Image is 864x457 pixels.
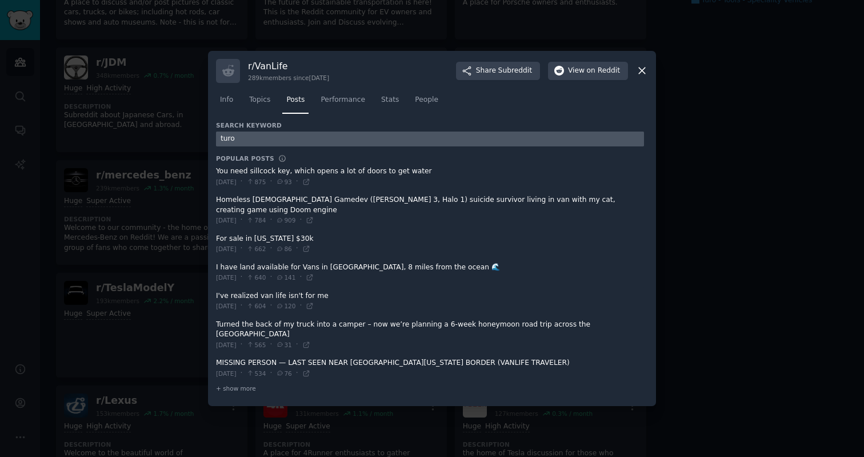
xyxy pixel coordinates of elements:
[216,302,237,310] span: [DATE]
[241,215,243,225] span: ·
[587,66,620,76] span: on Reddit
[216,154,274,162] h3: Popular Posts
[270,368,272,379] span: ·
[249,95,270,105] span: Topics
[270,177,272,187] span: ·
[276,302,295,310] span: 120
[241,301,243,311] span: ·
[276,369,291,377] span: 76
[270,301,272,311] span: ·
[216,216,237,224] span: [DATE]
[241,368,243,379] span: ·
[216,341,237,349] span: [DATE]
[246,216,266,224] span: 784
[246,302,266,310] span: 604
[321,95,365,105] span: Performance
[245,91,274,114] a: Topics
[270,244,272,254] span: ·
[276,341,291,349] span: 31
[241,340,243,350] span: ·
[270,340,272,350] span: ·
[246,245,266,253] span: 662
[415,95,438,105] span: People
[296,177,298,187] span: ·
[498,66,532,76] span: Subreddit
[216,178,237,186] span: [DATE]
[246,369,266,377] span: 534
[241,177,243,187] span: ·
[296,368,298,379] span: ·
[276,273,295,281] span: 141
[296,244,298,254] span: ·
[286,95,305,105] span: Posts
[276,178,291,186] span: 93
[241,272,243,283] span: ·
[216,369,237,377] span: [DATE]
[216,121,282,129] h3: Search Keyword
[216,91,237,114] a: Info
[282,91,309,114] a: Posts
[299,301,302,311] span: ·
[276,245,291,253] span: 86
[296,340,298,350] span: ·
[216,384,256,392] span: + show more
[476,66,532,76] span: Share
[241,244,243,254] span: ·
[216,132,644,147] input: Advanced search in this subreddit
[220,95,233,105] span: Info
[276,216,295,224] span: 909
[246,341,266,349] span: 565
[248,60,329,72] h3: r/ VanLife
[270,215,272,225] span: ·
[216,245,237,253] span: [DATE]
[299,215,302,225] span: ·
[246,178,266,186] span: 875
[411,91,442,114] a: People
[377,91,403,114] a: Stats
[381,95,399,105] span: Stats
[317,91,369,114] a: Performance
[270,272,272,283] span: ·
[568,66,620,76] span: View
[548,62,628,80] button: Viewon Reddit
[248,74,329,82] div: 289k members since [DATE]
[299,272,302,283] span: ·
[246,273,266,281] span: 640
[456,62,540,80] button: ShareSubreddit
[216,273,237,281] span: [DATE]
